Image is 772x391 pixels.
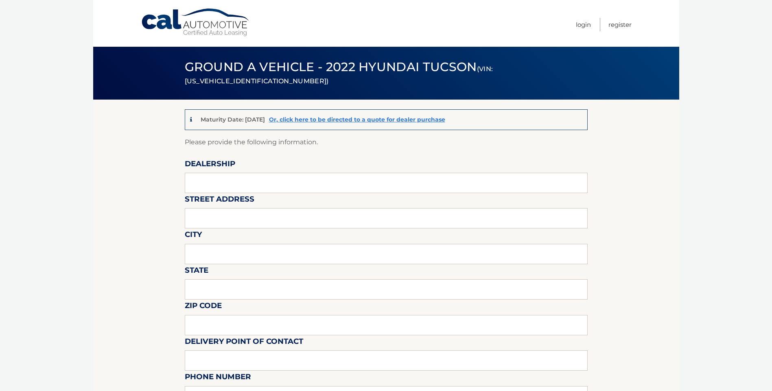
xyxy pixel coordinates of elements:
label: Phone Number [185,371,251,386]
label: Delivery Point of Contact [185,335,303,350]
label: State [185,264,208,279]
label: City [185,228,202,243]
label: Street Address [185,193,254,208]
label: Dealership [185,158,235,173]
span: Ground a Vehicle - 2022 Hyundai TUCSON [185,59,493,87]
a: Cal Automotive [141,8,251,37]
p: Please provide the following information. [185,137,588,148]
label: Zip Code [185,300,222,315]
a: Register [608,18,632,31]
a: Or, click here to be directed to a quote for dealer purchase [269,116,445,123]
p: Maturity Date: [DATE] [201,116,265,123]
a: Login [576,18,591,31]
